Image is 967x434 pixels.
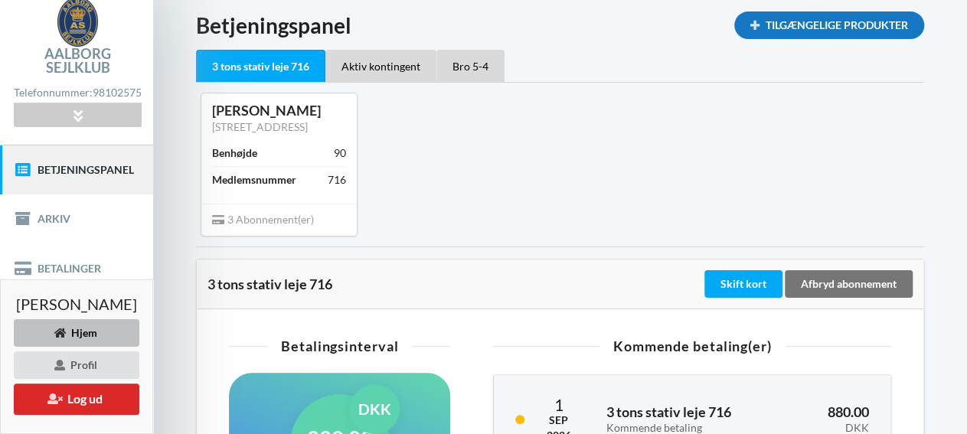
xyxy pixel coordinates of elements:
button: Log ud [14,383,139,415]
div: Medlemsnummer [212,172,296,188]
strong: 98102575 [93,86,142,99]
h1: Betjeningspanel [196,11,924,39]
div: Bro 5-4 [436,50,505,82]
div: Tilgængelige Produkter [734,11,924,39]
h3: 880.00 [790,403,869,434]
a: [STREET_ADDRESS] [212,120,308,133]
div: Skift kort [704,270,782,298]
div: Betalingsinterval [229,339,450,353]
div: Profil [14,351,139,379]
div: [PERSON_NAME] [212,102,346,119]
div: Aalborg Sejlklub [14,47,141,74]
div: Hjem [14,319,139,347]
span: [PERSON_NAME] [16,296,137,312]
span: 3 Abonnement(er) [212,213,314,226]
div: Telefonnummer: [14,83,141,103]
div: 3 tons stativ leje 716 [207,276,701,292]
div: Sep [546,413,570,428]
div: DKK [350,384,400,434]
div: Aktiv kontingent [325,50,436,82]
h3: 3 tons stativ leje 716 [606,403,768,434]
div: Kommende betaling(er) [493,339,891,353]
div: 3 tons stativ leje 716 [196,50,325,83]
div: Benhøjde [212,145,257,161]
div: 1 [546,396,570,413]
div: Afbryd abonnement [785,270,913,298]
div: 90 [334,145,346,161]
div: 716 [328,172,346,188]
